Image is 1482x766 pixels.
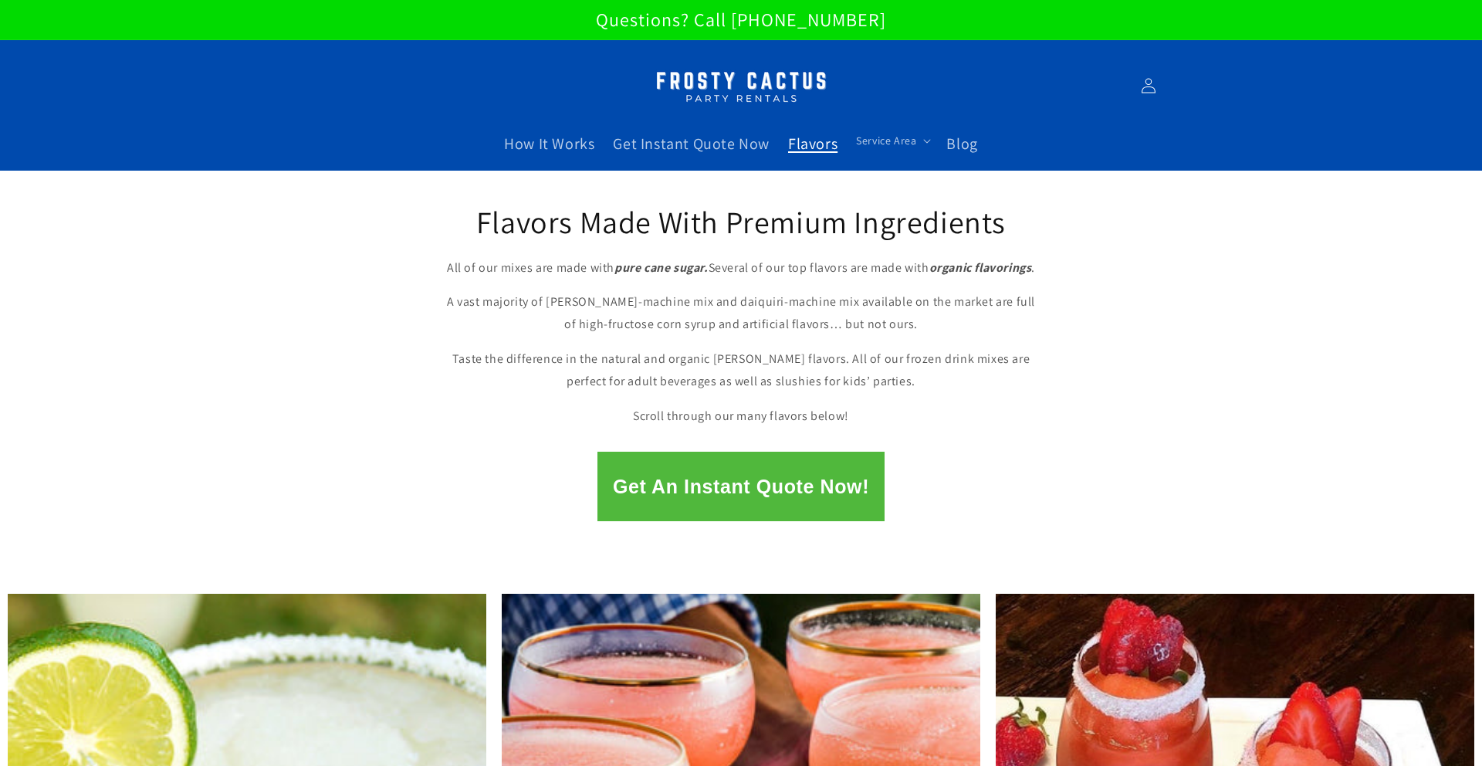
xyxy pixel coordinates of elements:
[645,62,837,110] img: Margarita Machine Rental in Scottsdale, Phoenix, Tempe, Chandler, Gilbert, Mesa and Maricopa
[614,259,709,276] strong: pure cane sugar.
[440,405,1042,428] p: Scroll through our many flavors below!
[604,124,779,163] a: Get Instant Quote Now
[597,452,885,521] button: Get An Instant Quote Now!
[440,291,1042,336] p: A vast majority of [PERSON_NAME]-machine mix and daiquiri-machine mix available on the market are...
[440,257,1042,280] p: All of our mixes are made with Several of our top flavors are made with .
[440,202,1042,242] h2: Flavors Made With Premium Ingredients
[779,124,847,163] a: Flavors
[613,134,770,154] span: Get Instant Quote Now
[847,124,937,157] summary: Service Area
[856,134,916,147] span: Service Area
[946,134,977,154] span: Blog
[504,134,594,154] span: How It Works
[937,124,986,163] a: Blog
[788,134,837,154] span: Flavors
[440,348,1042,393] p: Taste the difference in the natural and organic [PERSON_NAME] flavors. All of our frozen drink mi...
[929,259,1032,276] strong: organic flavorings
[495,124,604,163] a: How It Works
